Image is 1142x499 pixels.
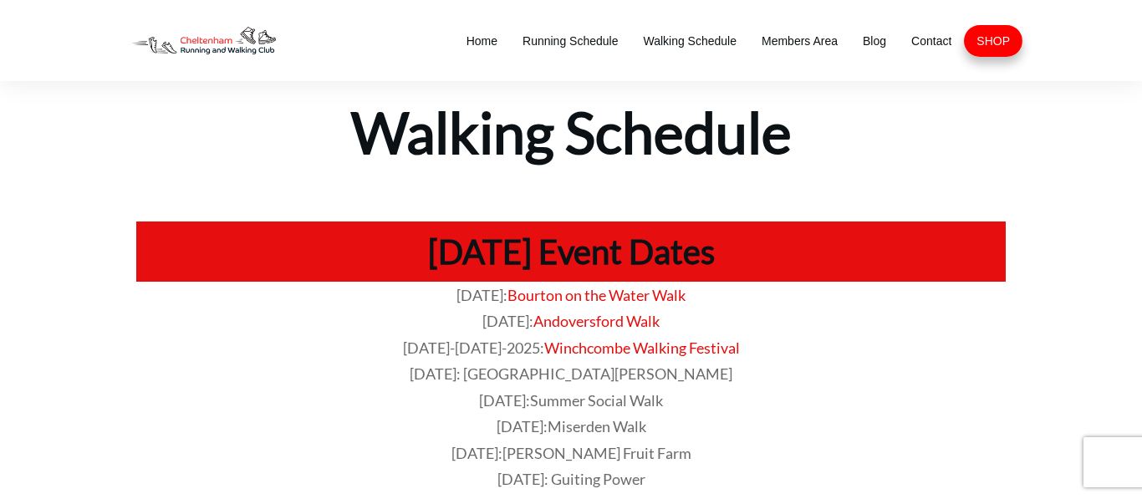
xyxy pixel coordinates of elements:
span: Miserden Walk [548,417,646,435]
a: Members Area [762,29,838,53]
span: [DATE]: [GEOGRAPHIC_DATA][PERSON_NAME] [410,364,732,383]
a: Contact [911,29,951,53]
a: Home [466,29,497,53]
span: [PERSON_NAME] Fruit Farm [502,444,691,462]
span: [DATE]: [451,444,691,462]
h1: Walking Schedule [120,83,1022,169]
h1: [DATE] Event Dates [145,230,997,273]
a: Bourton on the Water Walk [507,286,686,304]
span: Summer Social Walk [530,391,663,410]
a: Winchcombe Walking Festival [544,339,740,357]
a: Andoversford Walk [533,312,660,330]
span: [DATE]: Guiting Power [497,470,645,488]
span: [DATE]: [497,417,646,435]
a: Walking Schedule [643,29,737,53]
span: [DATE]: [482,312,533,330]
span: [DATE]: [456,286,507,304]
span: [DATE]-[DATE]-2025: [403,339,544,357]
span: [DATE]: [479,391,663,410]
a: Running Schedule [523,29,618,53]
a: SHOP [976,29,1010,53]
img: Decathlon [120,17,288,64]
a: Blog [863,29,886,53]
